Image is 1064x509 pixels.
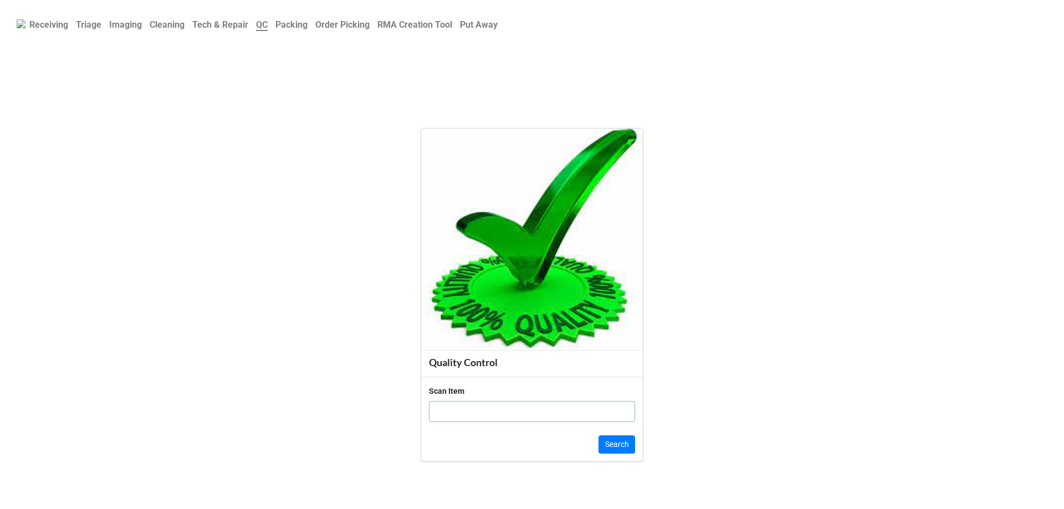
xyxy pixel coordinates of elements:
[275,19,308,30] b: Packing
[252,14,272,35] a: QC
[374,14,456,35] a: RMA Creation Tool
[146,14,188,35] a: Cleaning
[315,19,370,30] b: Order Picking
[460,19,498,30] b: Put Away
[72,14,105,35] a: Triage
[421,128,643,350] img: xk2VnkDGhI%2FQuality_Check.jpg
[29,19,68,30] b: Receiving
[377,19,452,30] b: RMA Creation Tool
[456,14,502,35] a: Put Away
[272,14,311,35] a: Packing
[256,19,268,31] b: QC
[17,19,25,28] img: RexiLogo.png
[25,14,72,35] a: Receiving
[429,385,464,397] div: Scan Item
[150,19,185,30] b: Cleaning
[109,19,142,30] b: Imaging
[192,19,248,30] b: Tech & Repair
[76,19,101,30] b: Triage
[311,14,374,35] a: Order Picking
[188,14,252,35] a: Tech & Repair
[598,435,635,454] button: Search
[429,356,635,369] div: Quality Control
[105,14,146,35] a: Imaging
